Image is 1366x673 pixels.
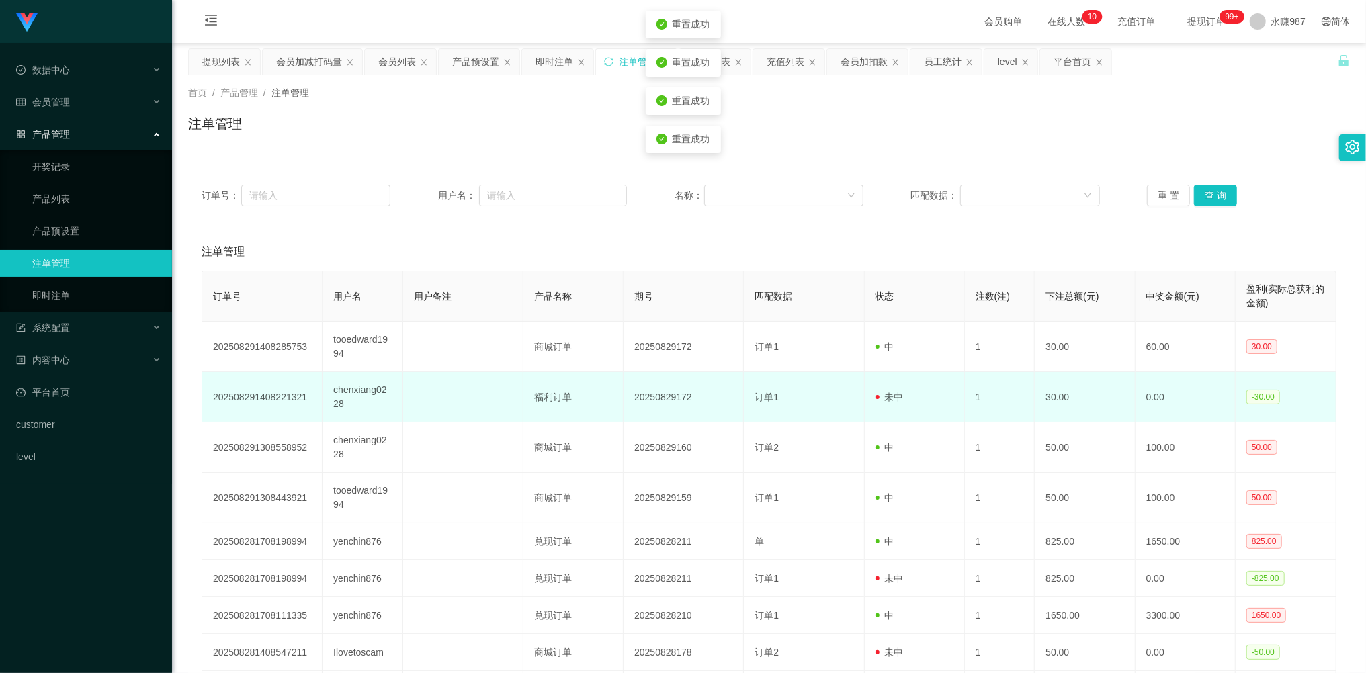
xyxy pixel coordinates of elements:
[1246,390,1280,404] span: -30.00
[755,647,779,658] span: 订单2
[965,473,1035,523] td: 1
[202,189,241,203] span: 订单号：
[1088,10,1093,24] p: 1
[624,372,744,422] td: 20250829172
[1246,339,1277,354] span: 30.00
[1035,422,1135,473] td: 50.00
[1054,49,1091,75] div: 平台首页
[220,87,258,98] span: 产品管理
[523,422,624,473] td: 商城订单
[673,19,710,30] span: 重置成功
[1220,10,1244,24] sup: 227
[534,291,572,302] span: 产品名称
[188,87,207,98] span: 首页
[1136,560,1236,597] td: 0.00
[263,87,266,98] span: /
[876,536,894,547] span: 中
[479,185,627,206] input: 请输入
[965,634,1035,671] td: 1
[675,189,705,203] span: 名称：
[1146,291,1199,302] span: 中奖金额(元)
[624,473,744,523] td: 20250829159
[1084,191,1092,201] i: 图标: down
[876,573,904,584] span: 未中
[16,97,26,107] i: 图标: table
[202,523,323,560] td: 202508281708198994
[673,95,710,106] span: 重置成功
[876,291,894,302] span: 状态
[32,250,161,277] a: 注单管理
[323,597,402,634] td: yenchin876
[1035,523,1135,560] td: 825.00
[420,58,428,66] i: 图标: close
[523,322,624,372] td: 商城订单
[202,634,323,671] td: 202508281408547211
[876,610,894,621] span: 中
[1035,634,1135,671] td: 50.00
[965,597,1035,634] td: 1
[1035,597,1135,634] td: 1650.00
[1246,283,1325,308] span: 盈利(实际总获利的金额)
[188,1,234,44] i: 图标: menu-fold
[624,597,744,634] td: 20250828210
[202,597,323,634] td: 202508281708111335
[965,372,1035,422] td: 1
[16,323,26,332] i: 图标: form
[323,523,402,560] td: yenchin876
[32,218,161,244] a: 产品预设置
[1093,10,1097,24] p: 0
[32,185,161,212] a: 产品列表
[1246,571,1285,586] span: -825.00
[673,134,710,144] span: 重置成功
[202,473,323,523] td: 202508291308443921
[808,58,816,66] i: 图标: close
[378,49,416,75] div: 会员列表
[16,355,26,365] i: 图标: profile
[876,647,904,658] span: 未中
[202,372,323,422] td: 202508291408221321
[976,291,1010,302] span: 注数(注)
[323,372,402,422] td: chenxiang0228
[346,58,354,66] i: 图标: close
[876,442,894,453] span: 中
[241,185,390,206] input: 请输入
[966,58,974,66] i: 图标: close
[16,355,70,365] span: 内容中心
[734,58,742,66] i: 图标: close
[924,49,962,75] div: 员工统计
[16,443,161,470] a: level
[213,291,241,302] span: 订单号
[1045,291,1099,302] span: 下注总额(元)
[656,19,667,30] i: icon: check-circle
[323,560,402,597] td: yenchin876
[16,65,26,75] i: 图标: check-circle-o
[755,492,779,503] span: 订单1
[767,49,804,75] div: 充值列表
[965,560,1035,597] td: 1
[604,57,613,66] i: 图标: sync
[414,291,452,302] span: 用户备注
[16,129,70,140] span: 产品管理
[624,322,744,372] td: 20250829172
[1035,560,1135,597] td: 825.00
[16,322,70,333] span: 系统配置
[188,114,242,134] h1: 注单管理
[1246,645,1280,660] span: -50.00
[755,573,779,584] span: 订单1
[244,58,252,66] i: 图标: close
[212,87,215,98] span: /
[16,379,161,406] a: 图标: dashboard平台首页
[202,244,245,260] span: 注单管理
[523,634,624,671] td: 商城订单
[755,442,779,453] span: 订单2
[965,422,1035,473] td: 1
[911,189,961,203] span: 匹配数据：
[16,97,70,107] span: 会员管理
[1246,440,1277,455] span: 50.00
[1041,17,1093,26] span: 在线人数
[1111,17,1162,26] span: 充值订单
[998,49,1017,75] div: level
[32,153,161,180] a: 开奖记录
[755,536,764,547] span: 单
[1021,58,1029,66] i: 图标: close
